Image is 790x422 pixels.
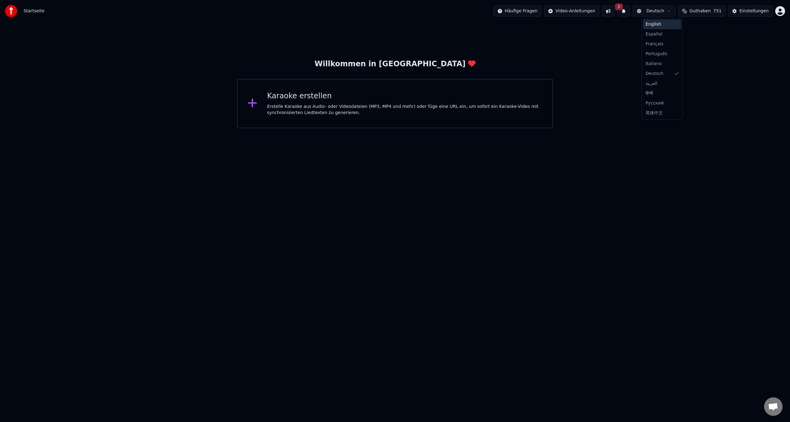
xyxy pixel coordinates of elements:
span: हिन्दी [646,90,653,96]
span: العربية [646,80,657,87]
span: Français [646,41,663,47]
span: English [646,21,661,27]
span: Русский [646,100,664,106]
span: 简体中文 [646,110,663,116]
span: Deutsch [646,71,663,77]
span: Italiano [646,61,662,67]
span: Español [646,31,663,37]
span: Português [646,51,667,57]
